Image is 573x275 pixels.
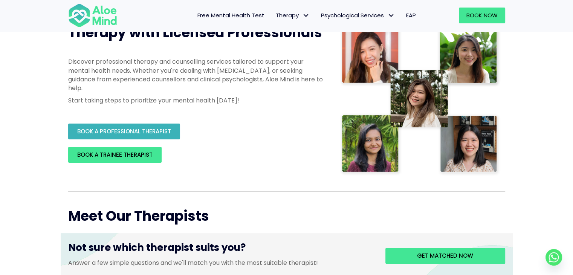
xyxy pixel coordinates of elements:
[77,127,171,135] span: BOOK A PROFESSIONAL THERAPIST
[385,248,505,264] a: Get matched now
[276,11,310,19] span: Therapy
[270,8,315,23] a: TherapyTherapy: submenu
[68,3,117,28] img: Aloe mind Logo
[315,8,400,23] a: Psychological ServicesPsychological Services: submenu
[68,124,180,139] a: BOOK A PROFESSIONAL THERAPIST
[68,57,324,92] p: Discover professional therapy and counselling services tailored to support your mental health nee...
[127,8,422,23] nav: Menu
[68,96,324,105] p: Start taking steps to prioritize your mental health [DATE]!
[68,23,322,42] span: Therapy with Licensed Professionals
[339,23,501,176] img: Therapist collage
[68,147,162,163] a: BOOK A TRAINEE THERAPIST
[301,10,312,21] span: Therapy: submenu
[192,8,270,23] a: Free Mental Health Test
[417,252,473,260] span: Get matched now
[68,206,209,226] span: Meet Our Therapists
[197,11,264,19] span: Free Mental Health Test
[400,8,422,23] a: EAP
[545,249,562,266] a: Whatsapp
[459,8,505,23] a: Book Now
[321,11,395,19] span: Psychological Services
[386,10,397,21] span: Psychological Services: submenu
[68,241,374,258] h3: Not sure which therapist suits you?
[68,258,374,267] p: Answer a few simple questions and we'll match you with the most suitable therapist!
[466,11,498,19] span: Book Now
[77,151,153,159] span: BOOK A TRAINEE THERAPIST
[406,11,416,19] span: EAP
